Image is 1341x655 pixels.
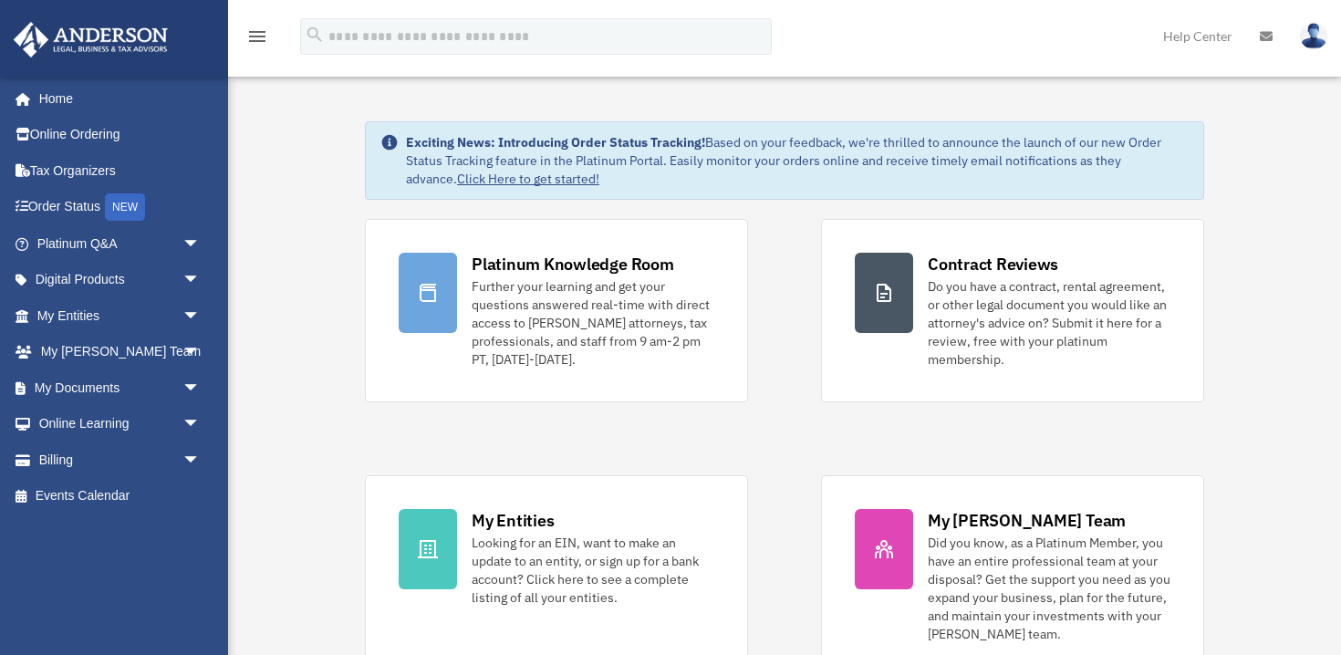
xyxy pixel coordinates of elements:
[13,117,228,153] a: Online Ordering
[13,189,228,226] a: Order StatusNEW
[472,253,674,276] div: Platinum Knowledge Room
[365,219,748,402] a: Platinum Knowledge Room Further your learning and get your questions answered real-time with dire...
[13,297,228,334] a: My Entitiesarrow_drop_down
[182,262,219,299] span: arrow_drop_down
[928,534,1170,643] div: Did you know, as a Platinum Member, you have an entire professional team at your disposal? Get th...
[246,26,268,47] i: menu
[13,225,228,262] a: Platinum Q&Aarrow_drop_down
[406,134,705,151] strong: Exciting News: Introducing Order Status Tracking!
[472,277,714,369] div: Further your learning and get your questions answered real-time with direct access to [PERSON_NAM...
[928,509,1126,532] div: My [PERSON_NAME] Team
[182,442,219,479] span: arrow_drop_down
[182,225,219,263] span: arrow_drop_down
[406,133,1189,188] div: Based on your feedback, we're thrilled to announce the launch of our new Order Status Tracking fe...
[13,152,228,189] a: Tax Organizers
[182,297,219,335] span: arrow_drop_down
[13,262,228,298] a: Digital Productsarrow_drop_down
[472,534,714,607] div: Looking for an EIN, want to make an update to an entity, or sign up for a bank account? Click her...
[13,406,228,442] a: Online Learningarrow_drop_down
[182,406,219,443] span: arrow_drop_down
[8,22,173,57] img: Anderson Advisors Platinum Portal
[472,509,554,532] div: My Entities
[13,442,228,478] a: Billingarrow_drop_down
[928,253,1058,276] div: Contract Reviews
[246,32,268,47] a: menu
[13,369,228,406] a: My Documentsarrow_drop_down
[457,171,599,187] a: Click Here to get started!
[305,25,325,45] i: search
[928,277,1170,369] div: Do you have a contract, rental agreement, or other legal document you would like an attorney's ad...
[105,193,145,221] div: NEW
[1300,23,1327,49] img: User Pic
[13,478,228,515] a: Events Calendar
[821,219,1204,402] a: Contract Reviews Do you have a contract, rental agreement, or other legal document you would like...
[182,369,219,407] span: arrow_drop_down
[13,80,219,117] a: Home
[182,334,219,371] span: arrow_drop_down
[13,334,228,370] a: My [PERSON_NAME] Teamarrow_drop_down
